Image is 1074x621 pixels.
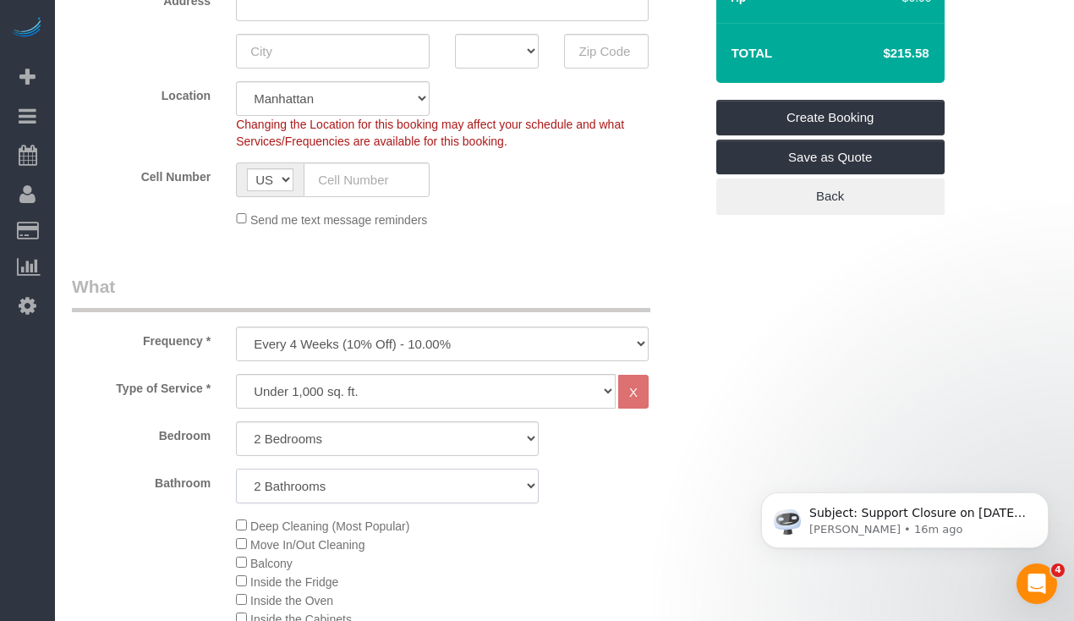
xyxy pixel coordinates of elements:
label: Frequency * [59,327,223,349]
label: Bedroom [59,421,223,444]
strong: Total [732,46,773,60]
iframe: Intercom live chat [1016,563,1057,604]
iframe: Intercom notifications message [736,457,1074,575]
legend: What [72,274,650,312]
span: Inside the Oven [250,594,333,607]
a: Create Booking [716,100,945,135]
span: Changing the Location for this booking may affect your schedule and what Services/Frequencies are... [236,118,624,148]
span: Inside the Fridge [250,575,338,589]
input: Zip Code [564,34,648,69]
a: Save as Quote [716,140,945,175]
span: Deep Cleaning (Most Popular) [250,519,409,533]
label: Cell Number [59,162,223,185]
label: Bathroom [59,469,223,492]
label: Location [59,81,223,104]
input: Cell Number [304,162,430,197]
span: Move In/Out Cleaning [250,538,364,552]
span: Balcony [250,557,293,570]
span: Send me text message reminders [250,212,427,226]
label: Type of Service * [59,374,223,397]
h4: $215.58 [832,47,929,61]
a: Back [716,179,945,214]
img: Automaid Logo [10,17,44,41]
input: City [236,34,430,69]
span: 4 [1051,563,1065,577]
